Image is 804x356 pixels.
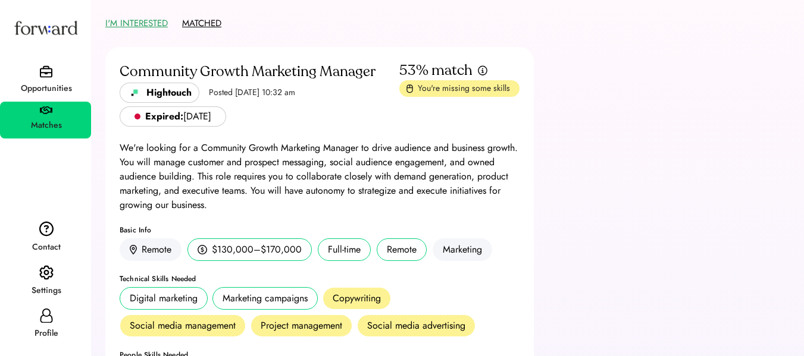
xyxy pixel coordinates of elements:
div: 53% match [399,61,473,80]
div: You're missing some skills [418,83,512,94]
div: Social media management [130,319,236,333]
img: missing-skills.svg [406,84,413,93]
div: Copywriting [333,291,381,305]
div: Full-time [318,238,371,261]
div: Marketing campaigns [223,291,308,305]
div: Basic Info [120,226,520,234]
img: settings.svg [39,265,54,281]
div: Digital marketing [130,291,198,305]
div: Marketing [433,238,492,261]
strong: Expired: [145,109,183,123]
img: contact.svg [39,221,54,237]
div: Matches [1,118,91,133]
div: Contact [1,240,91,254]
div: Technical Skills Needed [120,275,520,282]
div: Settings [1,283,91,298]
div: Remote [377,238,427,261]
img: briefcase.svg [40,65,52,78]
img: location.svg [130,245,137,255]
img: HfiwrgTe_400x400.jpg [127,86,142,100]
img: money.svg [198,244,207,255]
img: handshake.svg [40,106,52,115]
div: Opportunities [1,81,91,96]
img: Forward logo [12,10,80,46]
div: [DATE] [145,109,211,124]
button: MATCHED [182,14,221,33]
div: $130,000–$170,000 [212,242,302,257]
div: Posted [DATE] 10:32 am [209,87,295,99]
div: Project management [261,319,342,333]
div: Profile [1,326,91,341]
div: Hightouch [146,86,192,100]
div: Remote [142,242,171,257]
button: I'M INTERESTED [105,14,168,33]
div: Social media advertising [367,319,465,333]
img: info.svg [477,65,488,76]
div: Community Growth Marketing Manager [120,62,396,81]
div: We're looking for a Community Growth Marketing Manager to drive audience and business growth. You... [120,141,520,212]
